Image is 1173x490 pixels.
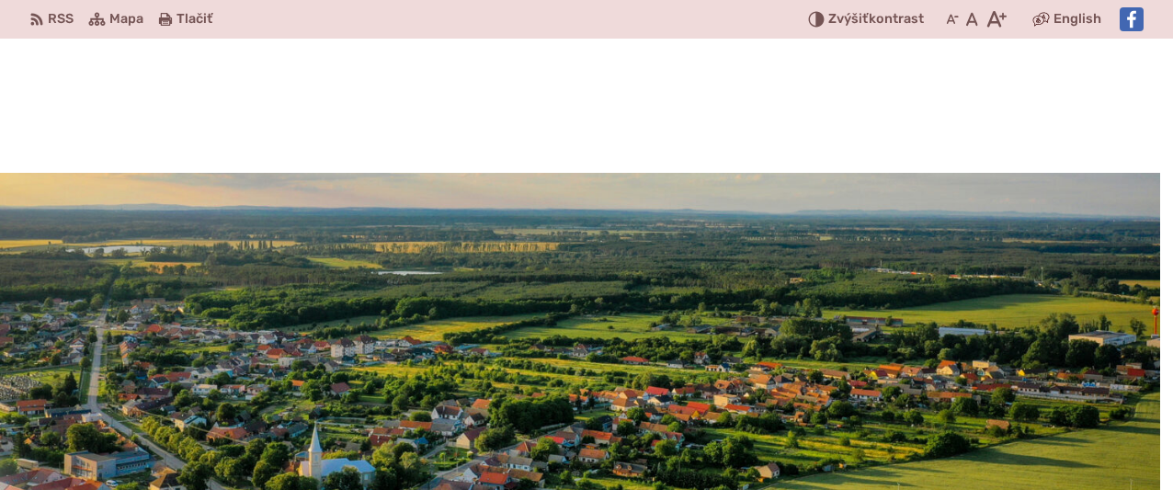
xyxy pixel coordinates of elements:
[109,8,143,30] span: Mapa
[1050,8,1105,30] a: English
[1120,7,1144,31] img: Prejsť na Facebook stránku
[48,8,74,30] span: RSS
[177,12,212,28] span: Tlačiť
[828,12,924,28] span: kontrast
[828,11,869,27] span: Zvýšiť
[1053,8,1101,30] span: English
